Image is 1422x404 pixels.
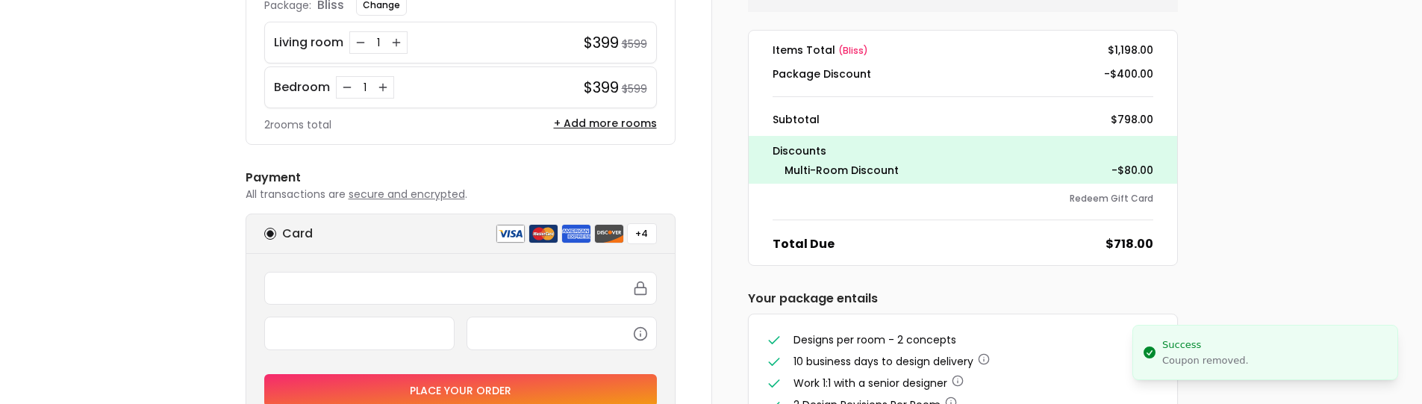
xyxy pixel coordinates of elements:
div: 1 [371,35,386,50]
div: Success [1162,338,1249,352]
button: Decrease quantity for Bedroom [340,80,355,95]
p: Discounts [773,142,1153,160]
button: Increase quantity for Living room [389,35,404,50]
iframe: Secure card number input frame [274,282,647,295]
h4: $399 [584,32,619,53]
dt: Multi-Room Discount [785,163,899,178]
dt: Items Total [773,43,868,58]
span: Designs per room - 2 concepts [793,332,956,347]
div: 1 [358,80,372,95]
dd: $1,198.00 [1108,43,1153,58]
h6: Your package entails [748,290,1178,308]
dt: Subtotal [773,112,820,127]
dd: -$400.00 [1104,66,1153,81]
p: 2 rooms total [264,117,331,132]
small: $599 [622,37,647,52]
div: Coupon removed. [1162,354,1249,367]
img: mastercard [528,224,558,243]
button: + Add more rooms [554,116,657,131]
img: discover [594,224,624,243]
span: secure and encrypted [349,187,465,202]
small: $599 [622,81,647,96]
button: +4 [627,223,657,244]
span: ( bliss ) [838,44,868,57]
img: american express [561,224,591,243]
dd: -$80.00 [1111,163,1153,178]
h4: $399 [584,77,619,98]
span: Work 1:1 with a senior designer [793,376,947,391]
h6: Payment [246,169,676,187]
h6: Card [282,225,313,243]
iframe: Secure CVC input frame [476,326,647,340]
span: 10 business days to design delivery [793,354,973,369]
button: Redeem Gift Card [1070,193,1153,205]
p: Living room [274,34,343,52]
button: Decrease quantity for Living room [353,35,368,50]
dd: $798.00 [1111,112,1153,127]
dd: $718.00 [1106,235,1153,253]
p: All transactions are . [246,187,676,202]
img: visa [496,224,526,243]
iframe: Secure expiration date input frame [274,326,445,340]
dt: Total Due [773,235,835,253]
button: Increase quantity for Bedroom [375,80,390,95]
dt: Package Discount [773,66,871,81]
p: Bedroom [274,78,330,96]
